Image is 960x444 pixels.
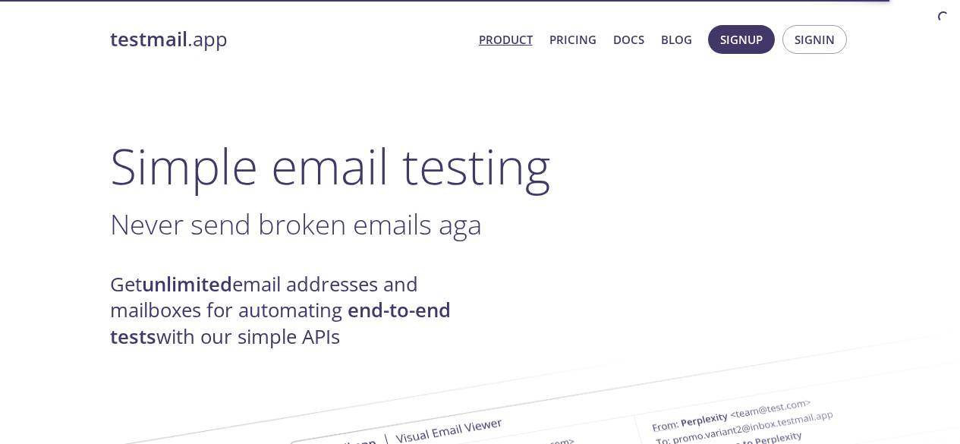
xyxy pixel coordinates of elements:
[782,25,847,54] button: Signin
[479,30,533,49] a: Product
[110,272,480,350] h4: Get email addresses and mailboxes for automating with our simple APIs
[720,30,763,49] span: Signup
[795,30,835,49] span: Signin
[661,30,692,49] a: Blog
[110,27,467,52] a: testmail.app
[613,30,644,49] a: Docs
[549,30,596,49] a: Pricing
[142,271,232,298] strong: unlimited
[110,137,851,195] h1: Simple email testing
[110,26,187,52] strong: testmail
[708,25,775,54] button: Signup
[110,297,451,349] strong: end-to-end tests
[110,205,482,243] span: Never send broken emails aga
